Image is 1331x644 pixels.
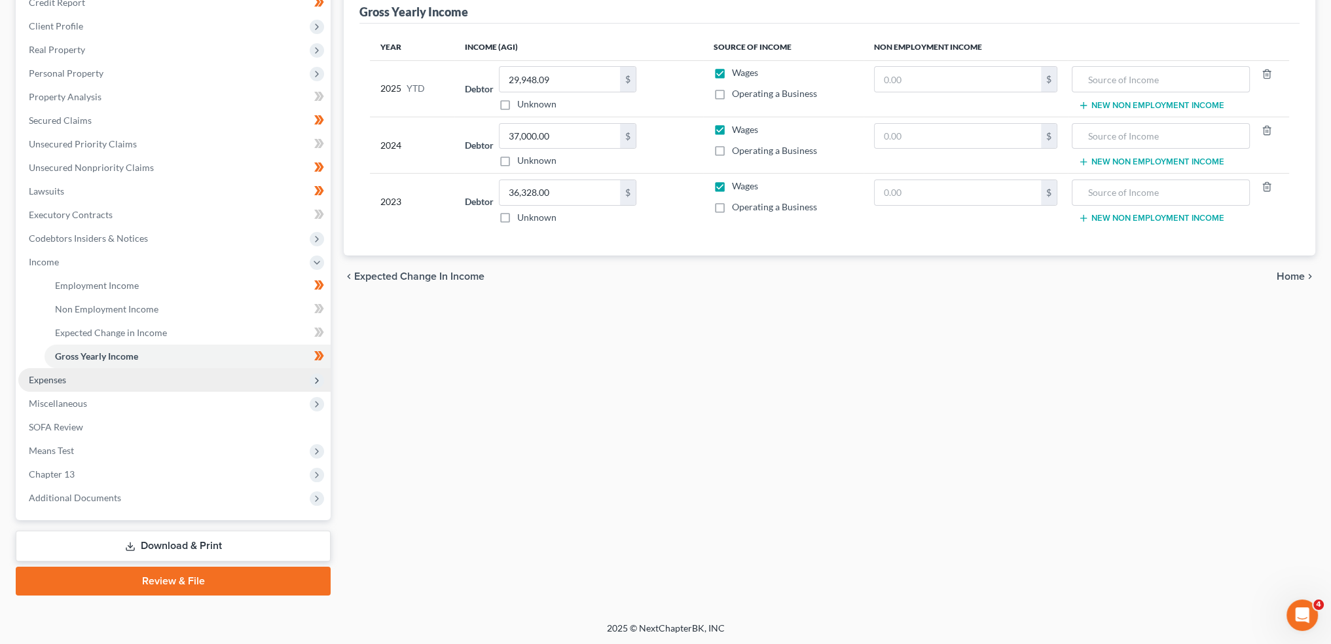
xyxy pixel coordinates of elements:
[1078,157,1224,167] button: New Non Employment Income
[732,124,758,135] span: Wages
[1277,271,1315,282] button: Home chevron_right
[354,271,484,282] span: Expected Change in Income
[1079,124,1243,149] input: Source of Income
[29,185,64,197] span: Lawsuits
[29,67,103,79] span: Personal Property
[732,180,758,191] span: Wages
[18,109,331,132] a: Secured Claims
[29,115,92,126] span: Secured Claims
[29,233,148,244] span: Codebtors Insiders & Notices
[45,274,331,297] a: Employment Income
[29,468,75,480] span: Chapter 13
[1041,67,1057,92] div: $
[380,66,444,111] div: 2025
[620,124,636,149] div: $
[29,91,101,102] span: Property Analysis
[45,345,331,368] a: Gross Yearly Income
[55,303,158,314] span: Non Employment Income
[18,180,331,203] a: Lawsuits
[29,374,66,385] span: Expenses
[517,211,556,224] label: Unknown
[370,34,454,60] th: Year
[380,180,444,224] div: 2023
[29,421,83,432] span: SOFA Review
[732,201,817,212] span: Operating a Business
[29,445,74,456] span: Means Test
[29,398,87,409] span: Miscellaneous
[29,20,83,31] span: Client Profile
[732,88,817,99] span: Operating a Business
[465,195,494,208] label: Debtor
[465,138,494,152] label: Debtor
[18,132,331,156] a: Unsecured Priority Claims
[1078,100,1224,111] button: New Non Employment Income
[517,98,556,111] label: Unknown
[29,138,137,149] span: Unsecured Priority Claims
[517,154,556,167] label: Unknown
[29,256,59,267] span: Income
[500,180,620,205] input: 0.00
[16,531,331,561] a: Download & Print
[55,280,139,291] span: Employment Income
[465,82,494,96] label: Debtor
[864,34,1289,60] th: Non Employment Income
[1041,124,1057,149] div: $
[500,124,620,149] input: 0.00
[620,180,636,205] div: $
[344,271,354,282] i: chevron_left
[55,350,138,362] span: Gross Yearly Income
[45,297,331,321] a: Non Employment Income
[1305,271,1315,282] i: chevron_right
[703,34,864,60] th: Source of Income
[359,4,468,20] div: Gross Yearly Income
[1286,599,1318,631] iframe: Intercom live chat
[380,123,444,168] div: 2024
[18,156,331,180] a: Unsecured Nonpriority Claims
[1079,67,1243,92] input: Source of Income
[29,492,121,503] span: Additional Documents
[29,44,85,55] span: Real Property
[875,124,1041,149] input: 0.00
[18,203,331,227] a: Executory Contracts
[344,271,484,282] button: chevron_left Expected Change in Income
[1079,180,1243,205] input: Source of Income
[620,67,636,92] div: $
[29,209,113,220] span: Executory Contracts
[875,180,1041,205] input: 0.00
[1078,213,1224,223] button: New Non Employment Income
[875,67,1041,92] input: 0.00
[454,34,702,60] th: Income (AGI)
[500,67,620,92] input: 0.00
[1277,271,1305,282] span: Home
[18,415,331,439] a: SOFA Review
[732,145,817,156] span: Operating a Business
[732,67,758,78] span: Wages
[45,321,331,345] a: Expected Change in Income
[1041,180,1057,205] div: $
[1313,599,1324,610] span: 4
[16,567,331,596] a: Review & File
[407,82,425,95] span: YTD
[18,85,331,109] a: Property Analysis
[55,327,167,338] span: Expected Change in Income
[29,162,154,173] span: Unsecured Nonpriority Claims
